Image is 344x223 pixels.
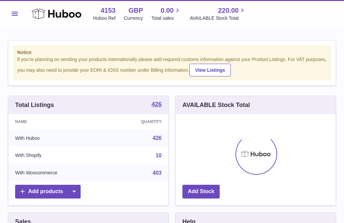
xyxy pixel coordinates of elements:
[190,6,247,21] a: 220.00 AVAILABLE Stock Total
[15,101,54,109] h3: Total Listings
[107,114,168,129] th: Quantity
[152,6,181,21] a: 0.00 Total sales
[8,129,107,147] td: With Huboo
[190,15,247,21] span: AVAILABLE Stock Total
[8,114,107,129] th: Name
[182,185,220,199] a: Add Stock
[15,185,81,199] a: Add products
[161,6,174,15] span: 0.00
[128,6,143,15] strong: GBP
[218,6,239,15] span: 220.00
[153,135,162,141] a: 426
[152,101,162,107] strong: 426
[182,101,250,109] h3: AVAILABLE Stock Total
[124,15,143,21] div: Currency
[189,64,231,76] a: View Listings
[156,153,162,158] a: 10
[153,170,162,176] a: 403
[8,147,107,164] td: With Shopify
[17,56,327,76] div: If you're planning on sending your products internationally please add required customs informati...
[17,49,327,56] strong: Notice
[152,15,181,21] span: Total sales
[152,101,162,109] a: 426
[93,15,116,21] div: Huboo Ref
[8,164,107,182] td: With Woocommerce
[100,6,116,15] strong: 4153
